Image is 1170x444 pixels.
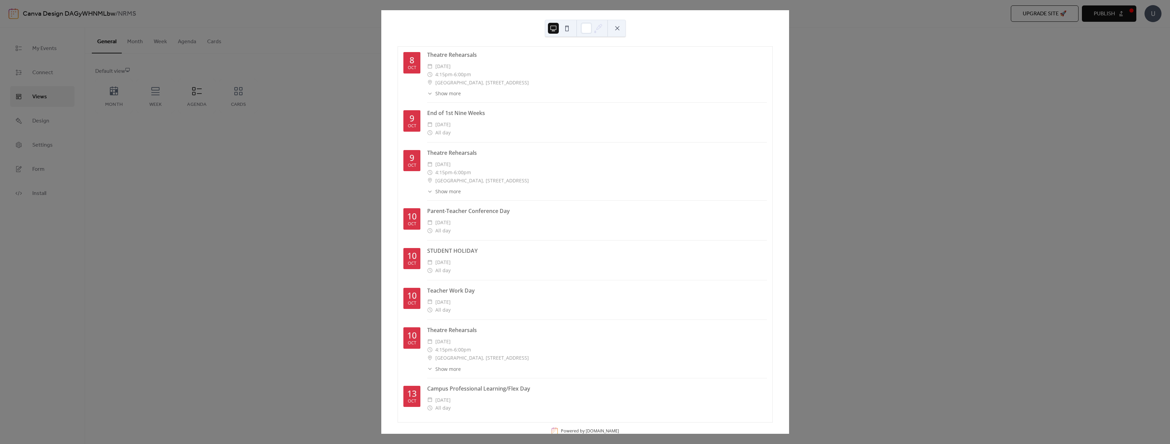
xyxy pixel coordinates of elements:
div: ​ [427,120,433,129]
div: ​ [427,365,433,373]
span: [DATE] [435,62,451,70]
div: Campus Professional Learning/Flex Day [427,384,767,393]
div: ​ [427,70,433,79]
span: [DATE] [435,160,451,168]
span: Show more [435,188,461,195]
div: 9 [409,153,414,162]
div: STUDENT HOLIDAY [427,247,767,255]
div: Oct [408,124,416,128]
span: [DATE] [435,298,451,306]
div: ​ [427,338,433,346]
div: Theatre Rehearsals [427,149,767,157]
span: Show more [435,90,461,97]
span: [DATE] [435,396,451,404]
div: 9 [409,114,414,122]
div: Powered by [561,428,619,434]
div: ​ [427,354,433,362]
span: All day [435,227,451,235]
div: 10 [407,331,417,340]
span: - [452,346,454,354]
div: Oct [408,222,416,226]
div: ​ [427,258,433,266]
span: [GEOGRAPHIC_DATA], [STREET_ADDRESS] [435,177,529,185]
div: Oct [408,399,416,404]
span: 6:00pm [454,70,471,79]
span: [DATE] [435,338,451,346]
span: 4:15pm [435,70,452,79]
div: Teacher Work Day [427,286,767,295]
div: Oct [408,261,416,266]
button: ​Show more [427,188,461,195]
span: [DATE] [435,218,451,227]
span: [DATE] [435,258,451,266]
div: 13 [407,389,417,398]
div: Theatre Rehearsals [427,326,767,334]
span: All day [435,404,451,412]
button: ​Show more [427,90,461,97]
div: ​ [427,79,433,87]
div: Oct [408,66,416,70]
span: 6:00pm [454,346,471,354]
div: 10 [407,251,417,260]
div: ​ [427,298,433,306]
span: - [452,168,454,177]
div: ​ [427,129,433,137]
div: ​ [427,177,433,185]
span: 6:00pm [454,168,471,177]
div: ​ [427,62,433,70]
div: ​ [427,90,433,97]
span: All day [435,129,451,137]
div: ​ [427,227,433,235]
div: 8 [409,56,414,64]
span: [GEOGRAPHIC_DATA], [STREET_ADDRESS] [435,354,529,362]
span: Show more [435,365,461,373]
div: Theatre Rehearsals [427,51,767,59]
span: All day [435,306,451,314]
span: [DATE] [435,120,451,129]
span: - [452,70,454,79]
span: 4:15pm [435,346,452,354]
div: End of 1st Nine Weeks [427,109,767,117]
div: ​ [427,168,433,177]
div: Oct [408,301,416,306]
div: ​ [427,218,433,227]
button: ​Show more [427,365,461,373]
div: Oct [408,341,416,345]
div: ​ [427,346,433,354]
div: ​ [427,266,433,275]
span: [GEOGRAPHIC_DATA], [STREET_ADDRESS] [435,79,529,87]
div: ​ [427,160,433,168]
div: ​ [427,188,433,195]
div: ​ [427,404,433,412]
div: 10 [407,212,417,220]
div: 10 [407,291,417,300]
div: ​ [427,306,433,314]
a: [DOMAIN_NAME] [586,428,619,434]
div: Parent-Teacher Conference Day [427,207,767,215]
span: 4:15pm [435,168,452,177]
div: ​ [427,396,433,404]
div: Oct [408,163,416,168]
span: All day [435,266,451,275]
